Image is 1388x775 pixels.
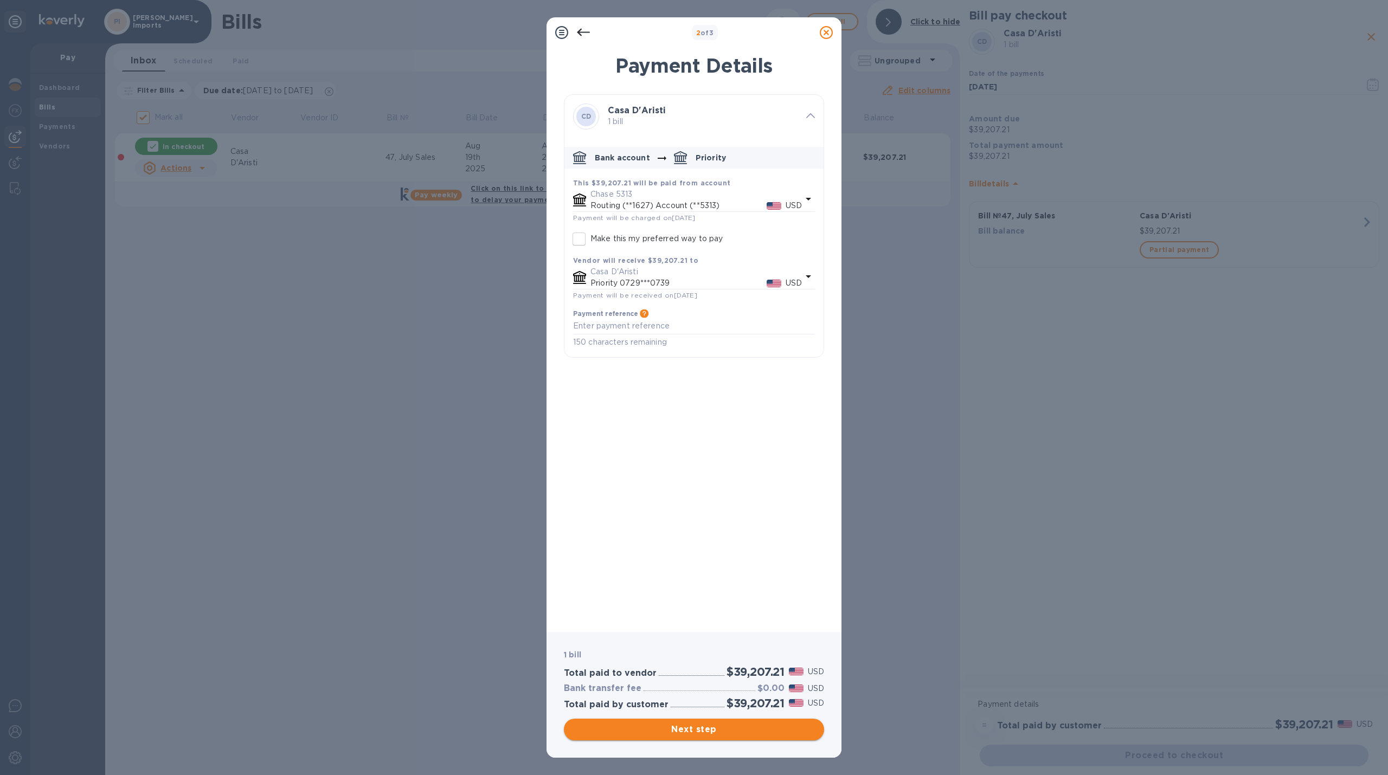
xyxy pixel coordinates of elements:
p: Chase 5313 [590,189,802,200]
p: USD [786,277,802,289]
span: Payment will be charged on [DATE] [573,214,696,222]
h3: Total paid to vendor [564,668,657,679]
p: Routing (**1627) Account (**5313) [590,200,767,211]
h3: $0.00 [757,683,785,694]
h3: Bank transfer fee [564,683,641,694]
h3: Total paid by customer [564,700,669,710]
p: USD [808,697,824,709]
img: USD [767,202,781,210]
p: USD [808,683,824,694]
p: USD [786,200,802,211]
h2: $39,207.21 [727,665,785,679]
p: USD [808,666,824,677]
b: Casa D'Aristi [608,105,666,115]
h1: Payment Details [564,54,824,77]
button: Next step [564,719,824,740]
p: Casa D'Aristi [590,266,802,277]
p: Bank account [595,152,650,163]
span: Next step [573,723,815,736]
p: 1 bill [608,116,798,127]
h3: Payment reference [573,310,638,318]
h2: $39,207.21 [727,696,785,710]
img: USD [789,699,804,707]
img: USD [789,668,804,675]
b: of 3 [696,29,714,37]
b: 1 bill [564,650,581,659]
b: Vendor will receive $39,207.21 to [573,256,698,264]
p: Priority 0729***0739 [590,277,767,289]
p: Make this my preferred way to pay [590,233,723,244]
img: USD [789,684,804,692]
p: 150 characters remaining [573,336,815,348]
div: default-method [564,143,824,357]
img: USD [767,280,781,287]
b: This $39,207.21 will be paid from account [573,179,730,187]
p: Priority [696,152,726,163]
b: CD [581,112,592,120]
div: CDCasa D'Aristi 1 bill [564,95,824,138]
span: 2 [696,29,701,37]
span: Payment will be received on [DATE] [573,291,697,299]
